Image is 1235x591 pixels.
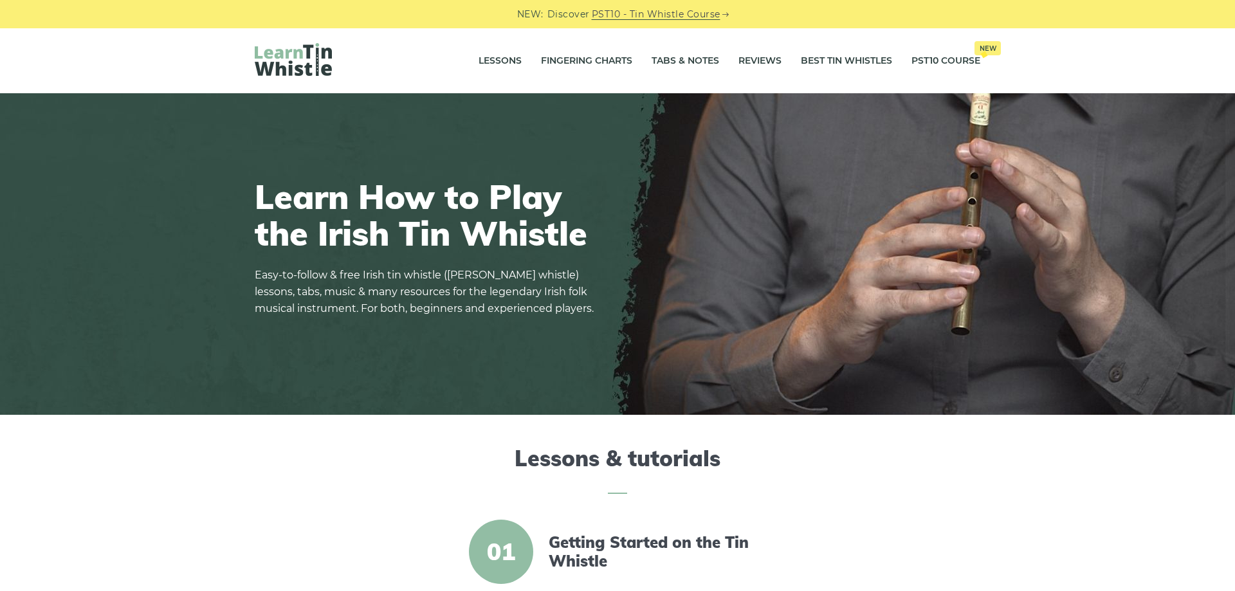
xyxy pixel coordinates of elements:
a: Lessons [479,45,522,77]
a: PST10 CourseNew [911,45,980,77]
img: LearnTinWhistle.com [255,43,332,76]
span: 01 [469,520,533,584]
h2: Lessons & tutorials [255,446,980,494]
a: Getting Started on the Tin Whistle [549,533,770,570]
a: Best Tin Whistles [801,45,892,77]
a: Reviews [738,45,782,77]
p: Easy-to-follow & free Irish tin whistle ([PERSON_NAME] whistle) lessons, tabs, music & many resou... [255,267,602,317]
h1: Learn How to Play the Irish Tin Whistle [255,178,602,251]
a: Tabs & Notes [652,45,719,77]
a: Fingering Charts [541,45,632,77]
span: New [974,41,1001,55]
